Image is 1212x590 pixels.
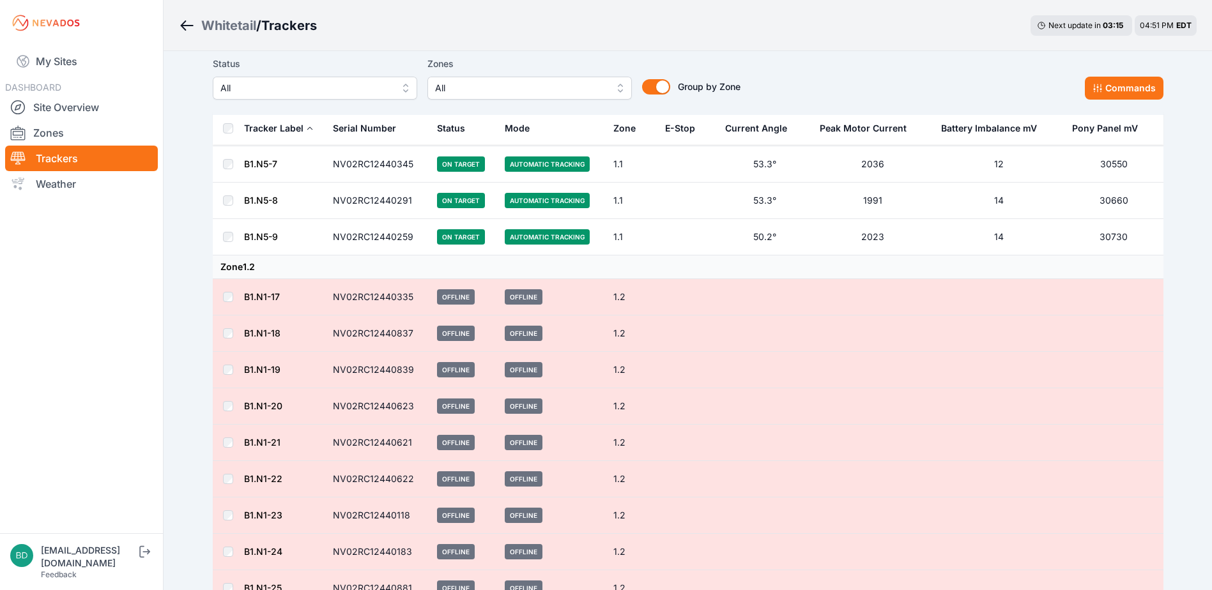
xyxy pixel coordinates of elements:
[717,146,812,183] td: 53.3°
[820,122,907,135] div: Peak Motor Current
[933,146,1064,183] td: 12
[437,122,465,135] div: Status
[717,219,812,255] td: 50.2°
[437,508,475,523] span: Offline
[244,473,282,484] a: B1.N1-22
[244,291,280,302] a: B1.N1-17
[1072,122,1138,135] div: Pony Panel mV
[325,183,429,219] td: NV02RC12440291
[5,146,158,171] a: Trackers
[5,120,158,146] a: Zones
[41,570,77,579] a: Feedback
[333,113,406,144] button: Serial Number
[437,113,475,144] button: Status
[505,156,590,172] span: Automatic Tracking
[244,158,277,169] a: B1.N5-7
[437,398,475,414] span: Offline
[5,95,158,120] a: Site Overview
[10,544,33,567] img: bdrury@prim.com
[325,497,429,534] td: NV02RC12440118
[606,352,657,388] td: 1.2
[325,146,429,183] td: NV02RC12440345
[325,425,429,461] td: NV02RC12440621
[437,544,475,559] span: Offline
[179,9,317,42] nav: Breadcrumb
[437,435,475,450] span: Offline
[213,255,1163,279] td: Zone 1.2
[505,193,590,208] span: Automatic Tracking
[613,122,636,135] div: Zone
[505,544,542,559] span: Offline
[606,534,657,570] td: 1.2
[5,171,158,197] a: Weather
[1085,77,1163,100] button: Commands
[606,315,657,352] td: 1.2
[437,156,485,172] span: On Target
[505,122,530,135] div: Mode
[665,122,695,135] div: E-Stop
[201,17,256,34] a: Whitetail
[244,328,280,338] a: B1.N1-18
[505,398,542,414] span: Offline
[427,56,632,72] label: Zones
[812,219,933,255] td: 2023
[606,425,657,461] td: 1.2
[437,229,485,245] span: On Target
[1048,20,1101,30] span: Next update in
[41,544,137,570] div: [EMAIL_ADDRESS][DOMAIN_NAME]
[1176,20,1192,30] span: EDT
[435,80,606,96] span: All
[812,183,933,219] td: 1991
[505,289,542,305] span: Offline
[325,219,429,255] td: NV02RC12440259
[325,461,429,497] td: NV02RC12440622
[10,13,82,33] img: Nevados
[437,326,475,341] span: Offline
[1072,113,1148,144] button: Pony Panel mV
[613,113,646,144] button: Zone
[437,362,475,377] span: Offline
[333,122,396,135] div: Serial Number
[325,279,429,315] td: NV02RC12440335
[606,183,657,219] td: 1.1
[244,546,282,557] a: B1.N1-24
[244,437,280,448] a: B1.N1-21
[606,497,657,534] td: 1.2
[606,461,657,497] td: 1.2
[606,219,657,255] td: 1.1
[1103,20,1126,31] div: 03 : 15
[325,534,429,570] td: NV02RC12440183
[325,352,429,388] td: NV02RC12440839
[244,510,282,520] a: B1.N1-23
[505,435,542,450] span: Offline
[325,388,429,425] td: NV02RC12440623
[256,17,261,34] span: /
[5,82,61,93] span: DASHBOARD
[717,183,812,219] td: 53.3°
[505,326,542,341] span: Offline
[244,231,278,242] a: B1.N5-9
[427,77,632,100] button: All
[725,122,787,135] div: Current Angle
[1064,146,1163,183] td: 30550
[1140,20,1174,30] span: 04:51 PM
[437,193,485,208] span: On Target
[812,146,933,183] td: 2036
[325,315,429,352] td: NV02RC12440837
[437,471,475,487] span: Offline
[220,80,392,96] span: All
[606,146,657,183] td: 1.1
[606,279,657,315] td: 1.2
[244,364,280,375] a: B1.N1-19
[678,81,740,92] span: Group by Zone
[665,113,705,144] button: E-Stop
[505,229,590,245] span: Automatic Tracking
[933,219,1064,255] td: 14
[1064,183,1163,219] td: 30660
[244,113,314,144] button: Tracker Label
[505,362,542,377] span: Offline
[505,508,542,523] span: Offline
[725,113,797,144] button: Current Angle
[820,113,917,144] button: Peak Motor Current
[261,17,317,34] h3: Trackers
